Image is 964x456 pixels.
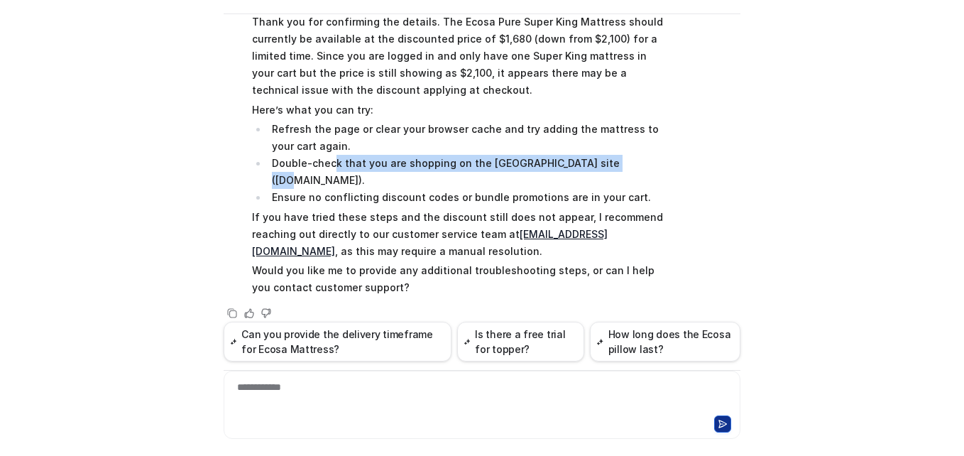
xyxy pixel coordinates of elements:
a: [EMAIL_ADDRESS][DOMAIN_NAME] [252,228,608,257]
li: Ensure no conflicting discount codes or bundle promotions are in your cart. [268,189,667,206]
button: How long does the Ecosa pillow last? [590,322,740,362]
p: Would you like me to provide any additional troubleshooting steps, or can I help you contact cust... [252,262,667,296]
p: Thank you for confirming the details. The Ecosa Pure Super King Mattress should currently be avai... [252,13,667,99]
p: If you have tried these steps and the discount still does not appear, I recommend reaching out di... [252,209,667,260]
li: Double-check that you are shopping on the [GEOGRAPHIC_DATA] site ([DOMAIN_NAME]). [268,155,667,189]
button: Is there a free trial for topper? [457,322,584,362]
button: Can you provide the delivery timeframe for Ecosa Mattress? [224,322,451,362]
li: Refresh the page or clear your browser cache and try adding the mattress to your cart again. [268,121,667,155]
p: Here’s what you can try: [252,102,667,119]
